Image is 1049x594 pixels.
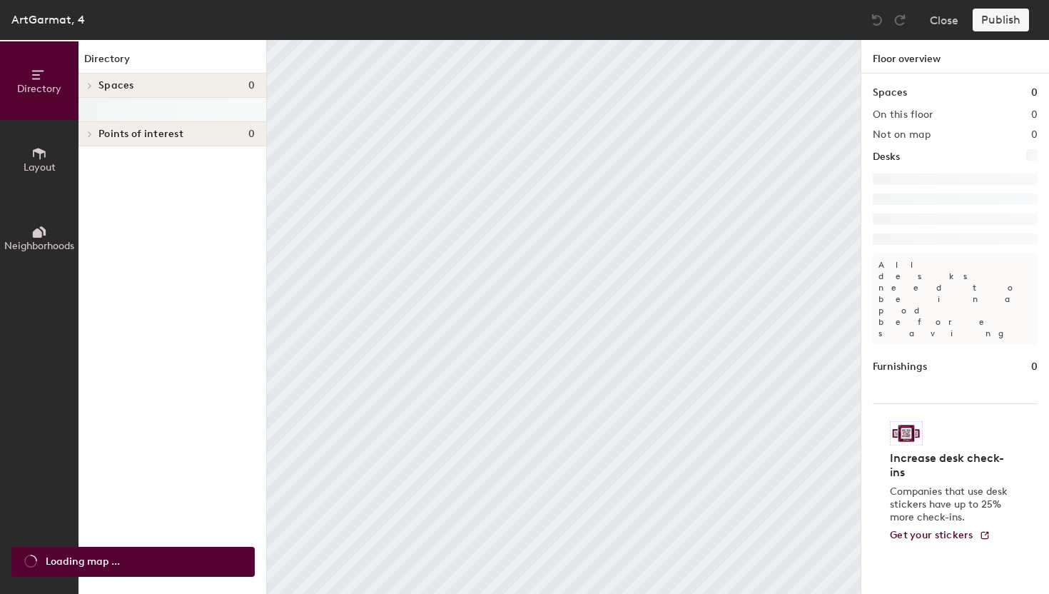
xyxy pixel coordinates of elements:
div: ArtGarmat, 4 [11,11,85,29]
img: Redo [893,13,907,27]
button: Close [930,9,958,31]
a: Get your stickers [890,530,990,542]
h1: Directory [78,51,266,74]
canvas: Map [267,40,861,594]
h2: 0 [1031,109,1038,121]
span: Layout [24,161,56,173]
span: Spaces [98,80,134,91]
h1: 0 [1031,85,1038,101]
h2: Not on map [873,129,931,141]
h2: 0 [1031,129,1038,141]
h1: Floor overview [861,40,1049,74]
h1: Furnishings [873,359,927,375]
h1: Desks [873,149,900,165]
img: Sticker logo [890,421,923,445]
p: All desks need to be in a pod before saving [873,253,1038,345]
span: Points of interest [98,129,183,140]
span: 0 [248,129,255,140]
span: Directory [17,83,61,95]
h4: Increase desk check-ins [890,451,1012,480]
img: Undo [870,13,884,27]
span: Get your stickers [890,529,973,541]
span: Loading map ... [46,554,120,570]
h1: 0 [1031,359,1038,375]
p: Companies that use desk stickers have up to 25% more check-ins. [890,485,1012,524]
h2: On this floor [873,109,933,121]
h1: Spaces [873,85,907,101]
span: Neighborhoods [4,240,74,252]
span: 0 [248,80,255,91]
